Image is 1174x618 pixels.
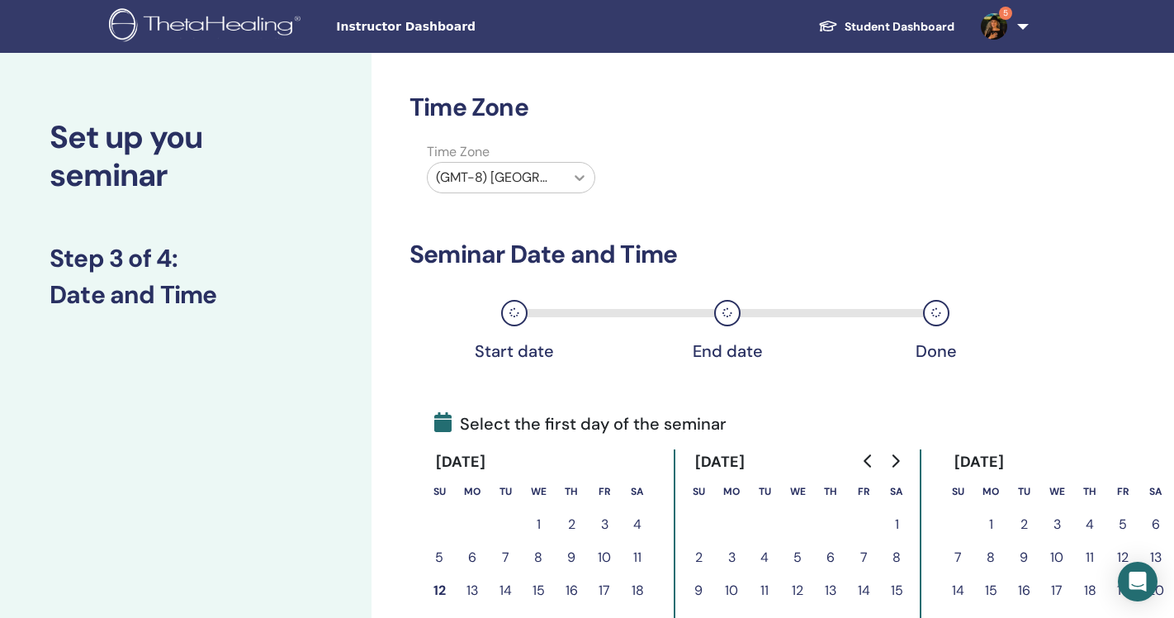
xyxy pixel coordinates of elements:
th: Sunday [941,475,974,508]
button: 19 [1106,574,1139,607]
button: 1 [880,508,913,541]
h3: Step 3 of 4 : [50,244,322,273]
button: 14 [941,574,974,607]
button: 5 [1106,508,1139,541]
button: 15 [974,574,1007,607]
button: Go to next month [882,444,908,478]
button: 3 [715,541,748,574]
h3: Seminar Date and Time [409,240,1009,269]
a: Student Dashboard [805,12,968,42]
button: 1 [974,508,1007,541]
img: default.jpg [981,13,1007,40]
button: 8 [522,541,555,574]
th: Tuesday [748,475,781,508]
button: 6 [456,541,489,574]
button: 8 [880,541,913,574]
button: 9 [555,541,588,574]
th: Monday [715,475,748,508]
button: 5 [423,541,456,574]
button: 18 [621,574,654,607]
button: 12 [423,574,456,607]
th: Monday [456,475,489,508]
label: Time Zone [417,142,605,162]
th: Tuesday [489,475,522,508]
span: Instructor Dashboard [336,18,584,36]
button: 11 [1073,541,1106,574]
button: 14 [489,574,522,607]
th: Wednesday [781,475,814,508]
button: 17 [588,574,621,607]
button: 14 [847,574,880,607]
button: 10 [1040,541,1073,574]
button: 17 [1040,574,1073,607]
th: Wednesday [522,475,555,508]
button: 4 [621,508,654,541]
button: 11 [621,541,654,574]
h3: Time Zone [409,93,1009,122]
button: 6 [1139,508,1172,541]
button: 4 [748,541,781,574]
button: 16 [1007,574,1040,607]
th: Sunday [423,475,456,508]
div: [DATE] [941,449,1018,475]
button: 15 [880,574,913,607]
th: Monday [974,475,1007,508]
button: 10 [588,541,621,574]
th: Thursday [814,475,847,508]
h3: Date and Time [50,280,322,310]
th: Friday [847,475,880,508]
div: Done [895,341,978,361]
button: 10 [715,574,748,607]
button: 7 [489,541,522,574]
th: Wednesday [1040,475,1073,508]
h2: Set up you seminar [50,119,322,194]
button: 18 [1073,574,1106,607]
th: Tuesday [1007,475,1040,508]
th: Friday [588,475,621,508]
img: graduation-cap-white.svg [818,19,838,33]
th: Saturday [1139,475,1172,508]
div: [DATE] [682,449,759,475]
div: Start date [473,341,556,361]
img: logo.png [109,8,306,45]
button: 5 [781,541,814,574]
div: [DATE] [423,449,499,475]
div: End date [686,341,769,361]
button: 13 [814,574,847,607]
span: 5 [999,7,1012,20]
button: 12 [1106,541,1139,574]
th: Thursday [555,475,588,508]
button: 9 [682,574,715,607]
button: 2 [555,508,588,541]
th: Friday [1106,475,1139,508]
button: 2 [1007,508,1040,541]
button: 8 [974,541,1007,574]
button: 12 [781,574,814,607]
th: Saturday [621,475,654,508]
button: 1 [522,508,555,541]
div: Open Intercom Messenger [1118,562,1157,601]
button: 15 [522,574,555,607]
button: 4 [1073,508,1106,541]
th: Sunday [682,475,715,508]
button: 9 [1007,541,1040,574]
button: 7 [847,541,880,574]
button: 13 [456,574,489,607]
button: 7 [941,541,974,574]
button: 3 [588,508,621,541]
th: Saturday [880,475,913,508]
button: 13 [1139,541,1172,574]
button: 3 [1040,508,1073,541]
span: Select the first day of the seminar [434,411,727,436]
button: 16 [555,574,588,607]
button: 6 [814,541,847,574]
button: 2 [682,541,715,574]
th: Thursday [1073,475,1106,508]
button: Go to previous month [855,444,882,478]
button: 11 [748,574,781,607]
